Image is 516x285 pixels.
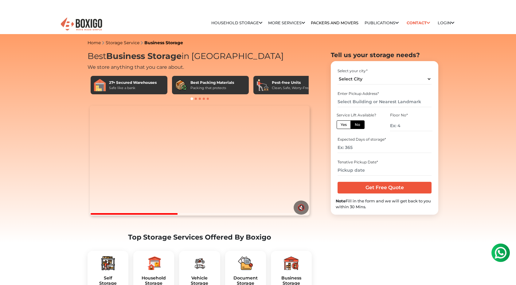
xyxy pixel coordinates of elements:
[190,85,234,91] div: Packing that protects
[101,256,115,271] img: boxigo_packers_and_movers_plan
[336,199,346,203] b: Note
[405,18,432,28] a: Contact
[338,165,431,176] input: Pickup date
[256,79,269,91] img: Pest-free Units
[350,120,365,129] label: No
[311,21,358,25] a: Packers and Movers
[294,201,309,215] button: 🔇
[109,85,157,91] div: Safe like a bank
[337,120,351,129] label: Yes
[106,51,182,61] span: Business Storage
[338,159,431,165] div: Tenative Pickup Date
[94,79,106,91] img: 27+ Secured Warehouses
[336,198,433,210] div: Fill in the form and we will get back to you within 30 Mins.
[88,40,101,45] a: Home
[338,182,431,193] input: Get Free Quote
[390,112,432,118] div: Floor No
[338,137,431,142] div: Expected Days of storage
[88,233,312,241] h2: Top Storage Services Offered By Boxigo
[6,6,18,18] img: whatsapp-icon.svg
[211,21,262,25] a: Household Storage
[88,51,312,61] h1: Best in [GEOGRAPHIC_DATA]
[88,64,184,70] span: We store anything that you care about.
[192,256,207,271] img: boxigo_packers_and_movers_plan
[106,40,139,45] a: Storage Service
[284,256,299,271] img: boxigo_packers_and_movers_plan
[190,80,234,85] div: Best Packing Materials
[331,51,438,59] h2: Tell us your storage needs?
[90,106,309,216] video: Your browser does not support the video tag.
[272,85,311,91] div: Clean, Safe, Worry-Free
[144,40,183,45] a: Business Storage
[268,21,305,25] a: More services
[338,91,431,96] div: Enter Pickup Address
[147,256,161,271] img: boxigo_packers_and_movers_plan
[365,21,399,25] a: Publications
[338,142,431,153] input: Ex: 365
[109,80,157,85] div: 27+ Secured Warehouses
[338,96,431,107] input: Select Building or Nearest Landmark
[175,79,187,91] img: Best Packing Materials
[438,21,454,25] a: Login
[60,17,103,32] img: Boxigo
[337,112,379,118] div: Service Lift Available?
[390,120,432,131] input: Ex: 4
[338,68,431,74] div: Select your city
[238,256,253,271] img: boxigo_packers_and_movers_plan
[272,80,311,85] div: Pest-free Units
